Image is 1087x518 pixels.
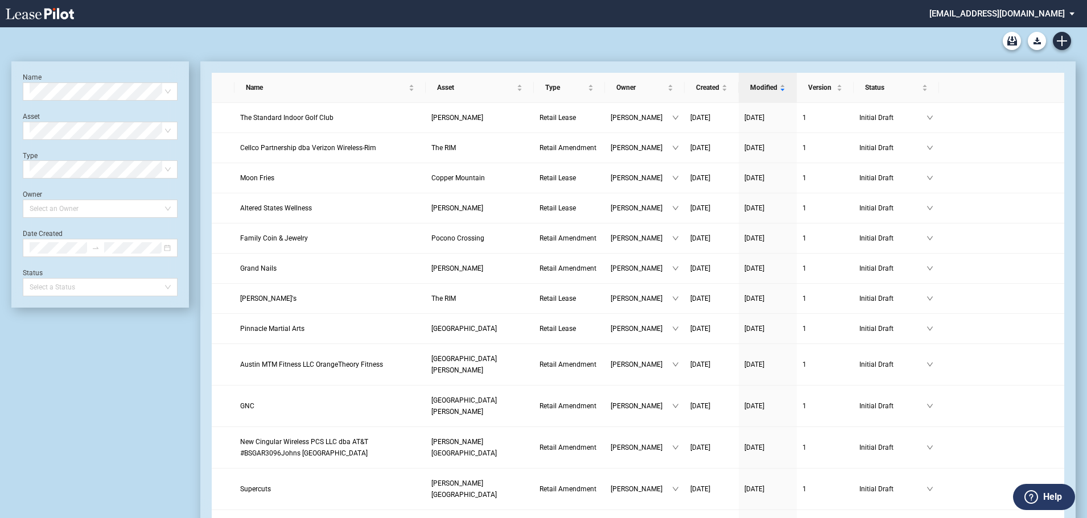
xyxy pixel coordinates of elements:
[690,485,710,493] span: [DATE]
[240,402,254,410] span: GNC
[540,264,596,272] span: Retail Amendment
[672,235,679,242] span: down
[690,359,733,370] a: [DATE]
[540,112,599,123] a: Retail Lease
[927,144,933,151] span: down
[240,264,277,272] span: Grand Nails
[240,142,421,154] a: Cellco Partnership dba Verizon Wireless-Rim
[240,359,421,370] a: Austin MTM Fitness LLC OrangeTheory Fitness
[240,263,421,274] a: Grand Nails
[240,202,421,214] a: Altered States Wellness
[690,144,710,152] span: [DATE]
[431,355,497,374] span: Southpark Meadows
[246,82,407,93] span: Name
[240,114,333,122] span: The Standard Indoor Golf Club
[927,325,933,332] span: down
[540,485,596,493] span: Retail Amendment
[92,244,100,252] span: swap-right
[750,82,777,93] span: Modified
[672,205,679,212] span: down
[540,234,596,242] span: Retail Amendment
[240,144,376,152] span: Cellco Partnership dba Verizon Wireless-Rim
[690,483,733,495] a: [DATE]
[240,112,421,123] a: The Standard Indoor Golf Club
[611,323,672,334] span: [PERSON_NAME]
[690,172,733,184] a: [DATE]
[690,264,710,272] span: [DATE]
[540,142,599,154] a: Retail Amendment
[739,73,797,103] th: Modified
[611,400,672,412] span: [PERSON_NAME]
[23,190,42,198] label: Owner
[927,235,933,242] span: down
[611,359,672,370] span: [PERSON_NAME]
[431,436,528,459] a: [PERSON_NAME][GEOGRAPHIC_DATA]
[611,233,672,244] span: [PERSON_NAME]
[534,73,605,103] th: Type
[672,265,679,272] span: down
[685,73,739,103] th: Created
[240,485,271,493] span: Supercuts
[690,233,733,244] a: [DATE]
[927,486,933,492] span: down
[690,234,710,242] span: [DATE]
[540,233,599,244] a: Retail Amendment
[1028,32,1046,50] button: Download Blank Form
[240,360,383,368] span: Austin MTM Fitness LLC OrangeTheory Fitness
[672,144,679,151] span: down
[744,295,764,302] span: [DATE]
[23,230,63,238] label: Date Created
[431,395,528,417] a: [GEOGRAPHIC_DATA][PERSON_NAME]
[927,295,933,302] span: down
[690,360,710,368] span: [DATE]
[927,175,933,181] span: down
[802,204,806,212] span: 1
[240,295,297,302] span: Sunny's
[1043,490,1062,504] label: Help
[540,402,596,410] span: Retail Amendment
[690,263,733,274] a: [DATE]
[240,174,274,182] span: Moon Fries
[545,82,586,93] span: Type
[744,233,791,244] a: [DATE]
[802,233,848,244] a: 1
[854,73,939,103] th: Status
[744,202,791,214] a: [DATE]
[431,478,528,500] a: [PERSON_NAME][GEOGRAPHIC_DATA]
[540,359,599,370] a: Retail Amendment
[1013,484,1075,510] button: Help
[744,442,791,453] a: [DATE]
[690,112,733,123] a: [DATE]
[744,144,764,152] span: [DATE]
[431,396,497,416] span: Southpark Meadows
[802,264,806,272] span: 1
[431,233,528,244] a: Pocono Crossing
[611,293,672,304] span: [PERSON_NAME]
[744,400,791,412] a: [DATE]
[802,142,848,154] a: 1
[802,325,806,333] span: 1
[240,436,421,459] a: New Cingular Wireless PCS LLC dba AT&T #BSGAR3096Johns [GEOGRAPHIC_DATA]
[240,400,421,412] a: GNC
[802,174,806,182] span: 1
[797,73,854,103] th: Version
[744,293,791,304] a: [DATE]
[744,485,764,493] span: [DATE]
[859,233,927,244] span: Initial Draft
[431,323,528,334] a: [GEOGRAPHIC_DATA]
[802,144,806,152] span: 1
[859,293,927,304] span: Initial Draft
[23,113,40,121] label: Asset
[240,293,421,304] a: [PERSON_NAME]'s
[802,263,848,274] a: 1
[859,483,927,495] span: Initial Draft
[802,234,806,242] span: 1
[240,172,421,184] a: Moon Fries
[696,82,719,93] span: Created
[540,172,599,184] a: Retail Lease
[690,444,710,451] span: [DATE]
[690,293,733,304] a: [DATE]
[1053,32,1071,50] a: Create new document
[744,114,764,122] span: [DATE]
[744,174,764,182] span: [DATE]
